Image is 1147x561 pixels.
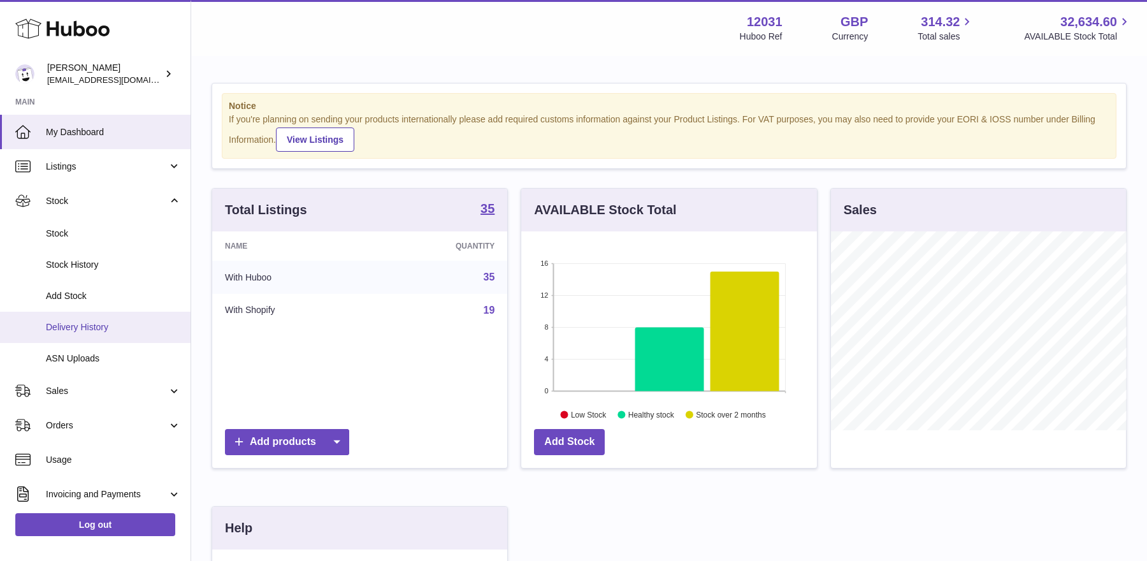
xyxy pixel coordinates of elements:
[747,13,783,31] strong: 12031
[212,231,372,261] th: Name
[571,410,607,419] text: Low Stock
[372,231,508,261] th: Quantity
[46,454,181,466] span: Usage
[844,201,877,219] h3: Sales
[480,202,494,217] a: 35
[46,353,181,365] span: ASN Uploads
[1024,13,1132,43] a: 32,634.60 AVAILABLE Stock Total
[46,419,168,432] span: Orders
[534,429,605,455] a: Add Stock
[1024,31,1132,43] span: AVAILABLE Stock Total
[921,13,960,31] span: 314.32
[832,31,869,43] div: Currency
[740,31,783,43] div: Huboo Ref
[46,161,168,173] span: Listings
[46,228,181,240] span: Stock
[15,64,34,84] img: admin@makewellforyou.com
[545,323,549,331] text: 8
[545,355,549,363] text: 4
[46,195,168,207] span: Stock
[484,272,495,282] a: 35
[229,113,1109,152] div: If you're planning on sending your products internationally please add required customs informati...
[840,13,868,31] strong: GBP
[46,259,181,271] span: Stock History
[696,410,766,419] text: Stock over 2 months
[46,488,168,500] span: Invoicing and Payments
[545,387,549,395] text: 0
[229,100,1109,112] strong: Notice
[541,291,549,299] text: 12
[276,127,354,152] a: View Listings
[534,201,676,219] h3: AVAILABLE Stock Total
[918,13,974,43] a: 314.32 Total sales
[225,201,307,219] h3: Total Listings
[15,513,175,536] a: Log out
[212,294,372,327] td: With Shopify
[225,520,252,537] h3: Help
[918,31,974,43] span: Total sales
[47,62,162,86] div: [PERSON_NAME]
[628,410,675,419] text: Healthy stock
[46,126,181,138] span: My Dashboard
[541,259,549,267] text: 16
[480,202,494,215] strong: 35
[484,305,495,316] a: 19
[46,385,168,397] span: Sales
[212,261,372,294] td: With Huboo
[1060,13,1117,31] span: 32,634.60
[225,429,349,455] a: Add products
[46,290,181,302] span: Add Stock
[47,75,187,85] span: [EMAIL_ADDRESS][DOMAIN_NAME]
[46,321,181,333] span: Delivery History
